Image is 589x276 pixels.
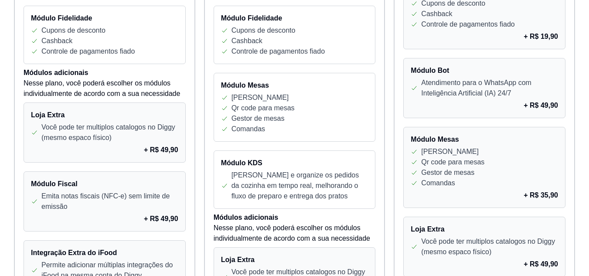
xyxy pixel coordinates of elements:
[221,255,368,265] h4: Loja Extra
[41,191,178,212] p: Emita notas fiscais (NFC-e) sem limite de emissão
[221,13,368,24] h4: Módulo Fidelidade
[144,214,178,224] p: + R$ 49,90
[421,157,484,167] p: Qr code para mesas
[421,19,514,30] p: Controle de pagamentos fiado
[421,78,558,99] p: Atendimento para o WhatsApp com Inteligência Artificial (IA) 24/7
[41,36,72,46] p: Cashback
[24,78,186,99] p: Nesse plano, você poderá escolher os módulos individualmente de acordo com a sua necessidade
[41,46,135,57] p: Controle de pagamentos fiado
[421,9,452,19] p: Cashback
[31,110,178,120] h4: Loja Extra
[214,212,376,223] h4: Módulos adicionais
[411,134,558,145] h4: Módulo Mesas
[232,46,325,57] p: Controle de pagamentos fiado
[421,167,474,178] p: Gestor de mesas
[31,179,178,189] h4: Módulo Fiscal
[421,178,455,188] p: Comandas
[524,259,558,269] p: + R$ 49,90
[144,145,178,155] p: + R$ 49,90
[31,248,178,258] h4: Integração Extra do iFood
[41,122,178,143] p: Você pode ter multiplos catalogos no Diggy (mesmo espaco físico)
[31,13,178,24] h4: Módulo Fidelidade
[421,147,479,157] p: [PERSON_NAME]
[232,36,262,46] p: Cashback
[232,25,296,36] p: Cupons de desconto
[221,158,368,168] h4: Módulo KDS
[214,223,376,244] p: Nesse plano, você poderá escolher os módulos individualmente de acordo com a sua necessidade
[232,124,265,134] p: Comandas
[411,65,558,76] h4: Módulo Bot
[232,170,368,201] p: [PERSON_NAME] e organize os pedidos da cozinha em tempo real, melhorando o fluxo de preparo e ent...
[524,100,558,111] p: + R$ 49,90
[232,103,295,113] p: Qr code para mesas
[24,68,186,78] h4: Módulos adicionais
[524,190,558,201] p: + R$ 35,90
[411,224,558,235] h4: Loja Extra
[232,92,289,103] p: [PERSON_NAME]
[221,80,368,91] h4: Módulo Mesas
[232,113,285,124] p: Gestor de mesas
[41,25,106,36] p: Cupons de desconto
[421,236,558,257] p: Você pode ter multiplos catalogos no Diggy (mesmo espaco físico)
[524,31,558,42] p: + R$ 19,90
